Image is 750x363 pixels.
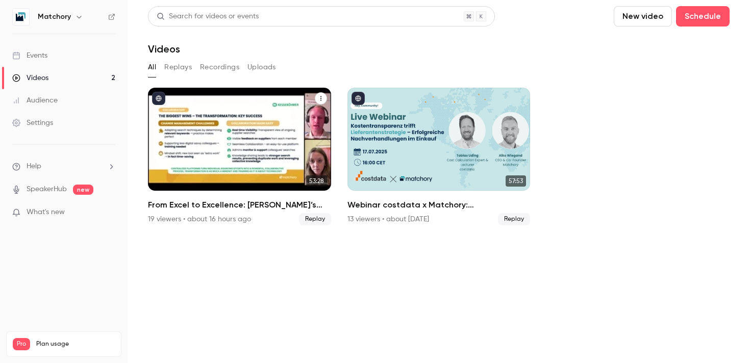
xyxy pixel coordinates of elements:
button: New video [614,6,672,27]
section: Videos [148,6,730,357]
button: Recordings [200,59,239,75]
button: published [352,92,365,105]
span: What's new [27,207,65,218]
button: Schedule [676,6,730,27]
div: Search for videos or events [157,11,259,22]
h2: Webinar costdata x Matchory: Kostentransparenz trifft Lieferantenstrategie – Erfolgreiche Nachver... [347,199,531,211]
button: Replays [164,59,192,75]
span: Pro [13,338,30,350]
div: 13 viewers • about [DATE] [347,214,429,224]
span: Help [27,161,41,172]
span: 53:28 [306,175,327,187]
span: 57:53 [506,175,526,187]
li: Webinar costdata x Matchory: Kostentransparenz trifft Lieferantenstrategie – Erfolgreiche Nachver... [347,88,531,225]
button: All [148,59,156,75]
div: Settings [12,118,53,128]
span: new [73,185,93,195]
div: Videos [12,73,48,83]
span: Replay [498,213,530,225]
a: 57:53Webinar costdata x Matchory: Kostentransparenz trifft Lieferantenstrategie – Erfolgreiche Na... [347,88,531,225]
img: Matchory [13,9,29,25]
span: Plan usage [36,340,115,348]
h1: Videos [148,43,180,55]
button: published [152,92,165,105]
button: Uploads [247,59,276,75]
div: Events [12,50,47,61]
div: 19 viewers • about 16 hours ago [148,214,251,224]
span: Replay [299,213,331,225]
li: From Excel to Excellence: Kesseböhmer’s Sourcing Transformation [148,88,331,225]
h6: Matchory [38,12,71,22]
h2: From Excel to Excellence: [PERSON_NAME]’s Sourcing Transformation [148,199,331,211]
div: Audience [12,95,58,106]
ul: Videos [148,88,730,225]
a: 53:28From Excel to Excellence: [PERSON_NAME]’s Sourcing Transformation19 viewers • about 16 hours... [148,88,331,225]
a: SpeakerHub [27,184,67,195]
li: help-dropdown-opener [12,161,115,172]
